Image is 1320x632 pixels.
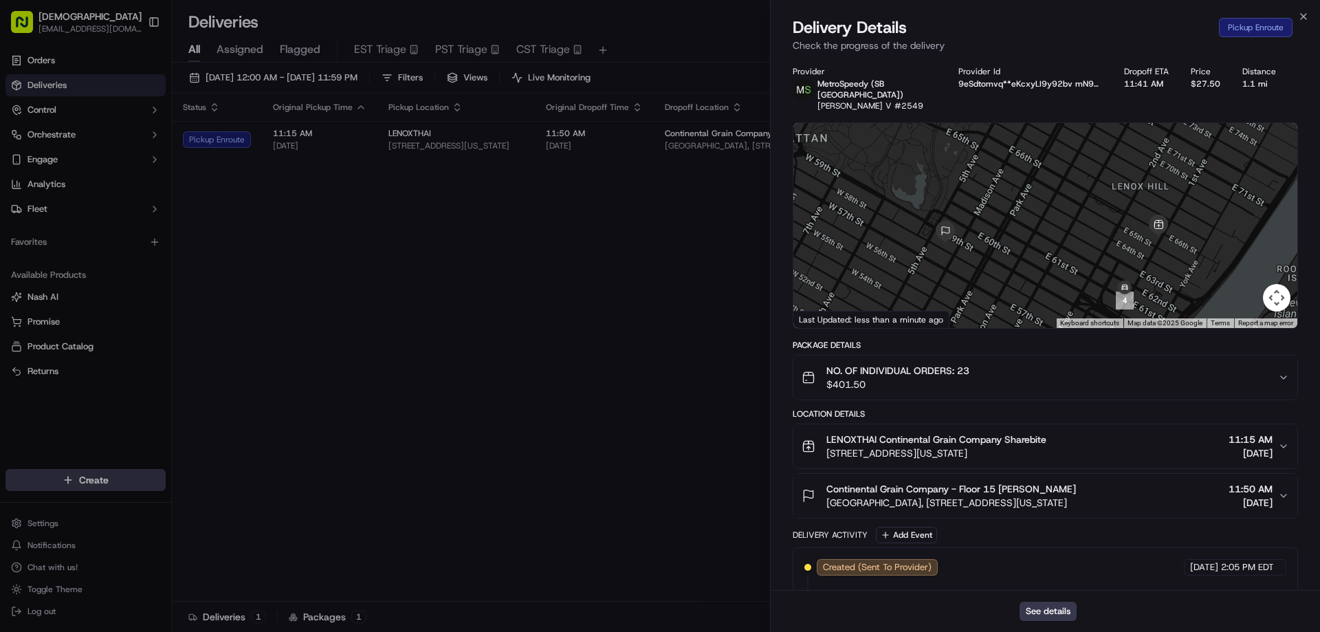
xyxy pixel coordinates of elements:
[47,145,174,156] div: We're available if you need us!
[1191,66,1220,77] div: Price
[27,199,105,213] span: Knowledge Base
[1242,78,1276,89] div: 1.1 mi
[1229,482,1273,496] span: 11:50 AM
[823,561,932,574] span: Created (Sent To Provider)
[1221,561,1274,574] span: 2:05 PM EDT
[826,482,1076,496] span: Continental Grain Company - Floor 15 [PERSON_NAME]
[116,201,127,212] div: 💻
[958,66,1102,77] div: Provider Id
[111,194,226,219] a: 💻API Documentation
[1263,284,1290,312] button: Map camera controls
[793,356,1297,400] button: NO. OF INDIVIDUAL ORDERS: 23$401.50
[1190,561,1218,574] span: [DATE]
[1229,496,1273,510] span: [DATE]
[1191,78,1220,89] div: $27.50
[36,89,247,103] input: Got a question? Start typing here...
[130,199,221,213] span: API Documentation
[958,78,1102,89] button: 9eSdtomvq**eKcxyLI9y92bv mN9ykCLxxI6ERioaQmjVl7Za
[137,233,166,243] span: Pylon
[1242,66,1276,77] div: Distance
[826,446,1046,460] span: [STREET_ADDRESS][US_STATE]
[817,100,923,111] span: [PERSON_NAME] V #2549
[47,131,225,145] div: Start new chat
[97,232,166,243] a: Powered byPylon
[1229,446,1273,460] span: [DATE]
[14,201,25,212] div: 📗
[826,378,969,391] span: $401.50
[1127,319,1202,327] span: Map data ©2025 Google
[826,364,969,378] span: NO. OF INDIVIDUAL ORDERS: 23
[1020,602,1077,621] button: See details
[793,39,1298,52] p: Check the progress of the delivery
[793,530,868,541] div: Delivery Activity
[876,527,937,543] button: Add Event
[797,310,842,328] a: Open this area in Google Maps (opens a new window)
[14,14,41,41] img: Nash
[1116,292,1134,309] div: 4
[8,194,111,219] a: 📗Knowledge Base
[793,17,907,39] span: Delivery Details
[797,310,842,328] img: Google
[1124,66,1169,77] div: Dropoff ETA
[234,135,250,152] button: Start new chat
[1060,318,1119,328] button: Keyboard shortcuts
[1211,319,1230,327] a: Terms (opens in new tab)
[14,55,250,77] p: Welcome 👋
[793,340,1298,351] div: Package Details
[826,433,1046,446] span: LENOXTHAI Continental Grain Company Sharebite
[793,78,815,100] img: metro_speed_logo.png
[817,78,936,100] p: MetroSpeedy (SB [GEOGRAPHIC_DATA])
[793,311,949,328] div: Last Updated: less than a minute ago
[1229,433,1273,446] span: 11:15 AM
[826,496,1076,510] span: [GEOGRAPHIC_DATA], [STREET_ADDRESS][US_STATE]
[793,66,936,77] div: Provider
[793,424,1297,468] button: LENOXTHAI Continental Grain Company Sharebite[STREET_ADDRESS][US_STATE]11:15 AM[DATE]
[14,131,38,156] img: 1736555255976-a54dd68f-1ca7-489b-9aae-adbdc363a1c4
[793,474,1297,518] button: Continental Grain Company - Floor 15 [PERSON_NAME][GEOGRAPHIC_DATA], [STREET_ADDRESS][US_STATE]11...
[793,408,1298,419] div: Location Details
[1124,78,1169,89] div: 11:41 AM
[1238,319,1293,327] a: Report a map error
